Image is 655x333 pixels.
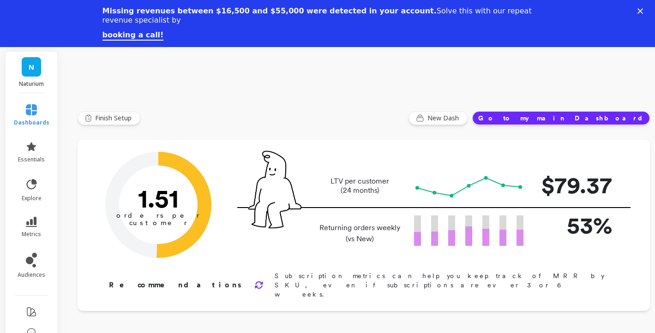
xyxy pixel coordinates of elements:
button: New Dash [409,111,468,125]
p: $79.37 [538,168,612,202]
a: booking a call! [102,30,164,41]
p: 53% [538,208,612,243]
span: audiences [18,271,45,279]
text: 1.51 [138,183,179,214]
span: Finish Setup [95,113,134,123]
p: Naturium [15,80,48,88]
div: Close [637,8,647,14]
span: dashboards [14,119,49,126]
p: Returning orders weekly (vs New) [317,222,403,244]
span: New Dash [427,113,462,123]
div: Solve this with our repeat revenue specialist by [102,6,538,25]
img: pal seatted on line [248,151,301,228]
p: Recommendations [109,279,243,291]
p: LTV per customer (24 months) [317,177,403,195]
tspan: orders per [116,211,200,220]
tspan: customer [129,219,188,227]
button: Finish Setup [78,111,140,125]
p: Subscription metrics can help you keep track of MRR by SKU, even if subscriptions are ever 3 or 6... [275,271,620,299]
span: essentials [18,156,45,163]
span: explore [22,195,42,202]
span: metrics [22,231,41,238]
span: N [29,62,34,72]
button: Go to my main Dashboard [472,111,650,125]
b: Missing revenues between $16,500 and $55,000 were detected in your account. [102,6,437,15]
